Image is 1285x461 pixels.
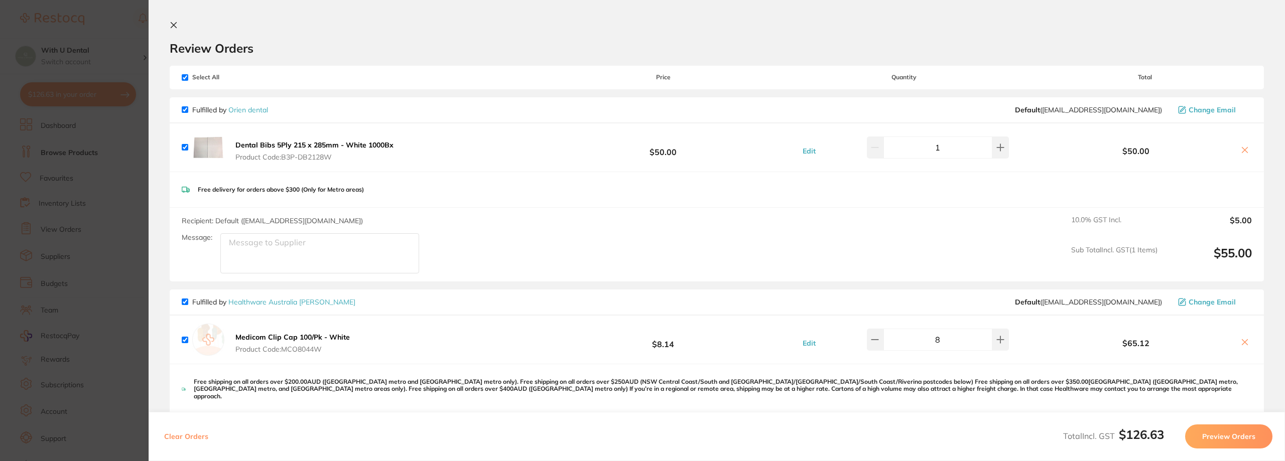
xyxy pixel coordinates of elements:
button: Medicom Clip Cap 100/Pk - White Product Code:MCO8044W [232,333,353,354]
p: Free shipping on all orders over $200.00AUD ([GEOGRAPHIC_DATA] metro and [GEOGRAPHIC_DATA] metro ... [194,378,1252,400]
p: Fulfilled by [192,298,355,306]
button: Change Email [1175,297,1252,306]
b: Dental Bibs 5Ply 215 x 285mm - White 1000Bx [235,140,394,149]
b: Medicom Clip Cap 100/Pk - White [235,333,350,342]
b: $8.14 [556,331,770,349]
b: $50.00 [556,138,770,157]
b: Default [1015,297,1040,306]
span: Recipient: Default ( [EMAIL_ADDRESS][DOMAIN_NAME] ) [182,216,363,225]
h2: Review Orders [170,41,1264,56]
button: Change Email [1175,105,1252,114]
button: Clear Orders [161,424,211,448]
output: $5.00 [1166,216,1252,238]
span: Product Code: MCO8044W [235,345,350,353]
p: Free delivery for orders above $300 (Only for Metro areas) [198,186,364,193]
button: Edit [800,339,819,348]
a: Healthware Australia [PERSON_NAME] [228,297,355,306]
span: Change Email [1189,298,1236,306]
span: Price [556,74,770,81]
span: info@healthwareaustralia.com.au [1015,298,1162,306]
a: Orien dental [228,105,268,114]
span: Total [1038,74,1252,81]
button: Preview Orders [1185,424,1272,448]
span: 10.0 % GST Incl. [1071,216,1158,238]
span: Quantity [770,74,1038,81]
span: Change Email [1189,106,1236,114]
span: Total Incl. GST [1063,431,1164,441]
p: Fulfilled by [192,106,268,114]
span: Select All [182,74,282,81]
span: Product Code: B3P-DB2128W [235,153,394,161]
label: Message: [182,233,212,242]
img: empty.jpg [192,324,224,356]
img: NmdpbzV4ZA [192,131,224,164]
b: $65.12 [1038,339,1234,348]
b: $126.63 [1119,427,1164,442]
span: sales@orien.com.au [1015,106,1162,114]
span: Sub Total Incl. GST ( 1 Items) [1071,246,1158,273]
button: Dental Bibs 5Ply 215 x 285mm - White 1000Bx Product Code:B3P-DB2128W [232,140,397,162]
button: Edit [800,146,819,156]
b: $50.00 [1038,146,1234,156]
output: $55.00 [1166,246,1252,273]
b: Default [1015,105,1040,114]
